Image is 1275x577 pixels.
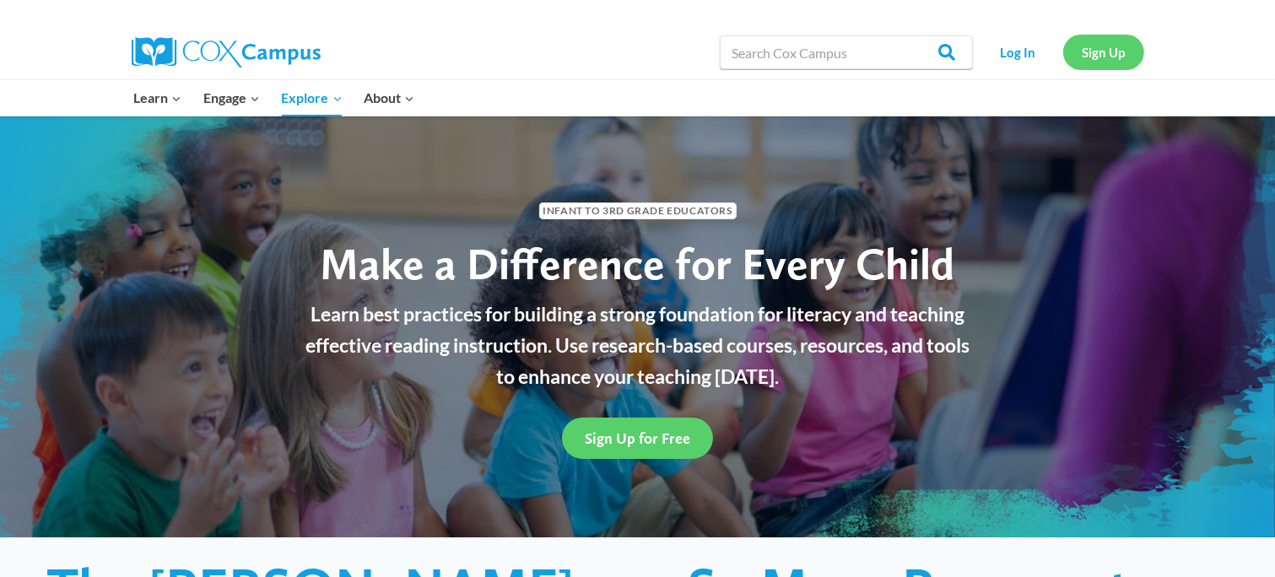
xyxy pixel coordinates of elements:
[123,80,425,116] nav: Primary Navigation
[353,80,425,116] button: Child menu of About
[296,299,980,391] p: Learn best practices for building a strong foundation for literacy and teaching effective reading...
[271,80,354,116] button: Child menu of Explore
[192,80,271,116] button: Child menu of Engage
[562,418,713,459] a: Sign Up for Free
[720,35,973,69] input: Search Cox Campus
[321,237,955,290] span: Make a Difference for Every Child
[132,37,321,67] img: Cox Campus
[123,80,193,116] button: Child menu of Learn
[981,35,1144,69] nav: Secondary Navigation
[585,429,690,447] span: Sign Up for Free
[539,202,737,218] span: Infant to 3rd Grade Educators
[1063,35,1144,69] a: Sign Up
[981,35,1055,69] a: Log In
